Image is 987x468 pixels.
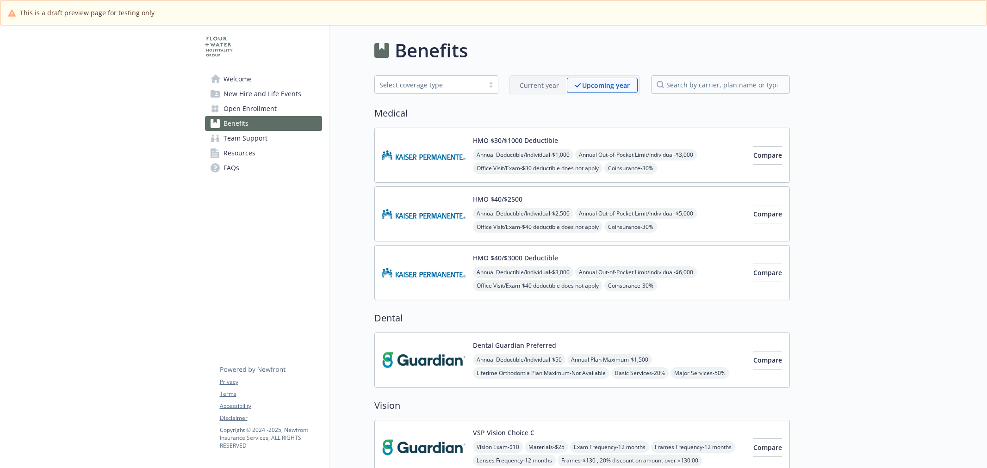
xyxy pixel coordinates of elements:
button: Compare [753,351,782,369]
img: Kaiser Permanente Insurance Company carrier logo [382,253,466,292]
span: Coinsurance - 30% [604,280,657,291]
a: Disclaimer [220,414,322,422]
span: Benefits [223,116,248,131]
a: Privacy [220,378,322,386]
span: Frames Frequency - 12 months [651,441,735,453]
span: Compare [753,209,782,218]
span: This is a draft preview page for testing only [20,8,155,18]
span: Lifetime Orthodontia Plan Maximum - Not Available [473,367,609,379]
span: Lenses Frequency - 12 months [473,455,556,466]
span: Annual Out-of-Pocket Limit/Individual - $6,000 [575,266,697,278]
input: search by carrier, plan name or type [651,75,790,94]
a: Team Support [205,131,322,146]
a: New Hire and Life Events [205,86,322,101]
span: Annual Deductible/Individual - $1,000 [473,149,573,160]
button: HMO $30/$1000 Deductible [473,135,558,145]
span: FAQs [223,160,239,175]
span: Annual Out-of-Pocket Limit/Individual - $3,000 [575,149,697,160]
h1: Benefits [395,37,468,64]
span: Open Enrollment [223,101,277,116]
a: Welcome [205,72,322,86]
button: VSP Vision Choice C [473,428,534,437]
button: Dental Guardian Preferred [473,340,556,350]
span: Compare [753,268,782,277]
span: Annual Plan Maximum - $1,500 [567,354,652,365]
button: HMO $40/$3000 Deductible [473,253,558,263]
button: Compare [753,438,782,457]
span: Materials - $25 [525,441,568,453]
span: Annual Deductible/Individual - $2,500 [473,208,573,219]
a: FAQs [205,160,322,175]
span: Coinsurance - 30% [604,162,657,174]
span: Office Visit/Exam - $30 deductible does not apply [473,162,602,174]
a: Benefits [205,116,322,131]
a: Resources [205,146,322,160]
span: Basic Services - 20% [611,367,669,379]
button: Compare [753,264,782,282]
h2: Medical [374,106,790,120]
p: Copyright © 2024 - 2025 , Newfront Insurance Services, ALL RIGHTS RESERVED [220,426,322,450]
img: Guardian carrier logo [382,340,466,380]
div: Select coverage type [379,80,479,90]
span: Annual Deductible/Individual - $3,000 [473,266,573,278]
a: Open Enrollment [205,101,322,116]
p: Upcoming year [582,80,630,90]
span: Compare [753,151,782,160]
span: Annual Deductible/Individual - $50 [473,354,565,365]
span: Welcome [223,72,252,86]
span: Compare [753,443,782,452]
a: Accessibility [220,402,322,410]
span: Resources [223,146,255,160]
span: Major Services - 50% [670,367,729,379]
span: Coinsurance - 30% [604,221,657,233]
span: Office Visit/Exam - $40 deductible does not apply [473,221,602,233]
button: Compare [753,146,782,165]
span: Office Visit/Exam - $40 deductible does not apply [473,280,602,291]
a: Terms [220,390,322,398]
p: Current year [520,80,559,90]
span: Team Support [223,131,267,146]
button: Compare [753,205,782,223]
span: New Hire and Life Events [223,86,301,101]
h2: Vision [374,399,790,413]
img: Kaiser Permanente Insurance Company carrier logo [382,194,466,234]
span: Vision Exam - $10 [473,441,523,453]
h2: Dental [374,311,790,325]
span: Exam Frequency - 12 months [570,441,649,453]
span: Compare [753,356,782,364]
span: Frames - $130 , 20% discount on amount over $130.00 [558,455,702,466]
img: Guardian carrier logo [382,428,466,467]
span: Annual Out-of-Pocket Limit/Individual - $5,000 [575,208,697,219]
img: Kaiser Permanente Insurance Company carrier logo [382,135,466,175]
button: HMO $40/$2500 [473,194,522,204]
